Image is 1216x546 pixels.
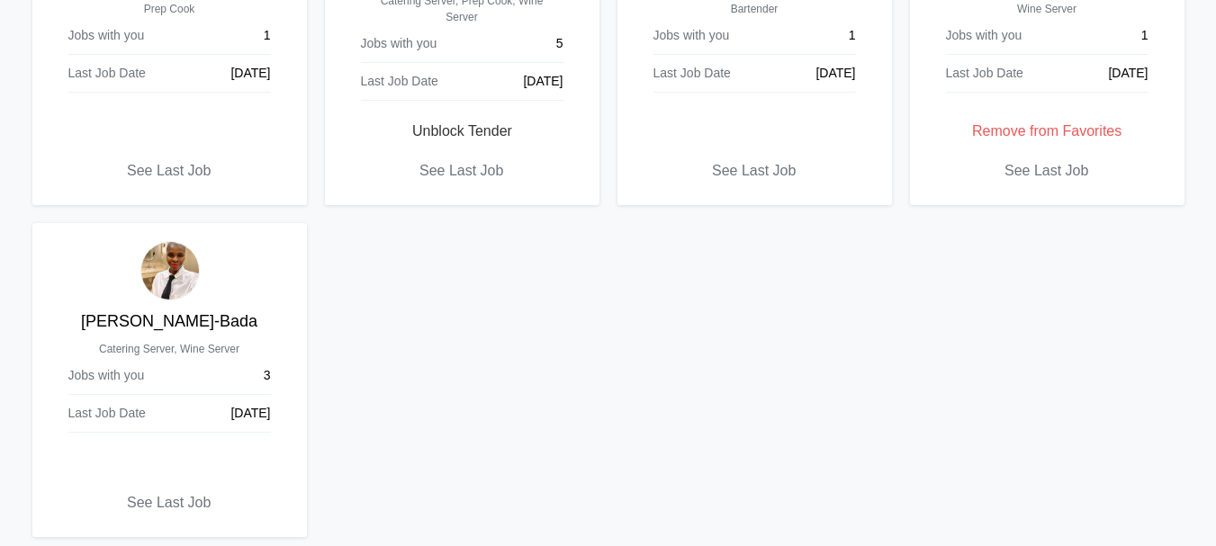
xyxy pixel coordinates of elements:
[928,1,1166,17] p: Wine Server
[946,26,1022,45] div: Jobs with you
[653,26,730,45] div: Jobs with you
[1141,26,1148,45] div: 1
[983,155,1110,187] button: See Last Job
[68,26,145,45] div: Jobs with you
[50,341,289,357] p: Catering Server, Wine Server
[690,155,817,187] button: See Last Job
[50,309,289,334] p: [PERSON_NAME]-Bada
[68,366,145,385] div: Jobs with you
[68,64,146,83] div: Last Job Date
[361,34,437,53] div: Jobs with you
[849,26,856,45] div: 1
[635,1,874,17] p: Bartender
[556,34,563,53] div: 5
[230,64,270,83] div: [DATE]
[68,404,146,423] div: Last Job Date
[361,72,438,91] div: Last Job Date
[815,64,855,83] div: [DATE]
[50,1,289,17] p: Prep Cook
[523,72,563,91] div: [DATE]
[105,487,232,519] button: See Last Job
[398,155,525,187] button: See Last Job
[230,404,270,423] div: [DATE]
[946,64,1023,83] div: Last Job Date
[264,366,271,385] div: 3
[950,115,1143,148] button: Remove from Favorites
[391,115,534,148] button: Unblock Tender
[105,155,232,187] button: See Last Job
[264,26,271,45] div: 1
[1108,64,1148,83] div: [DATE]
[140,241,200,300] img: 788baf31-62ef-4648-bfc4-f24a3f4451a1.jpeg
[653,64,731,83] div: Last Job Date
